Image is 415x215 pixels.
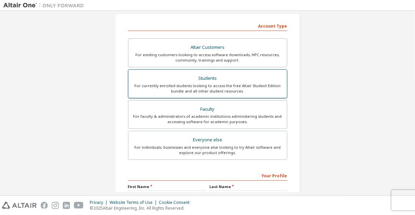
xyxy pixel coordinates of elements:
[128,20,287,31] div: Account Type
[90,205,194,211] p: © 2025 Altair Engineering, Inc. All Rights Reserved.
[159,200,194,205] div: Cookie Consent
[90,200,110,205] div: Privacy
[132,52,283,63] div: For existing customers looking to access software downloads, HPC resources, community, trainings ...
[3,2,87,9] img: Altair One
[132,135,283,145] div: Everyone else
[74,202,84,209] img: youtube.svg
[41,202,48,209] img: facebook.svg
[2,202,37,209] img: altair_logo.svg
[132,114,283,124] div: For faculty & administrators of academic institutions administering students and accessing softwa...
[132,43,283,52] div: Altair Customers
[63,202,70,209] img: linkedin.svg
[132,145,283,155] div: For individuals, businesses and everyone else looking to try Altair software and explore our prod...
[132,74,283,83] div: Students
[52,202,59,209] img: instagram.svg
[128,170,287,181] div: Your Profile
[210,184,287,189] label: Last Name
[132,83,283,94] div: For currently enrolled students looking to access the free Altair Student Edition bundle and all ...
[132,105,283,114] div: Faculty
[110,200,159,205] div: Website Terms of Use
[128,184,206,189] label: First Name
